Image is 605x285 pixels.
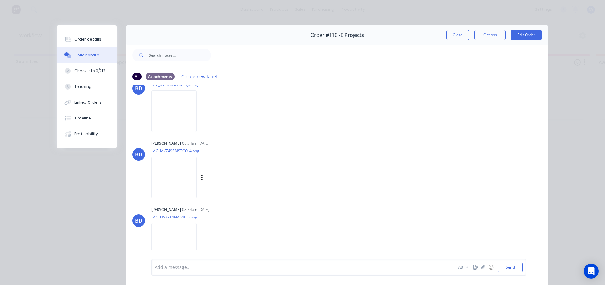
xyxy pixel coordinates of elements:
button: Timeline [57,110,117,126]
div: All [132,73,142,80]
div: [PERSON_NAME] [151,207,181,212]
span: E Projects [340,32,364,38]
button: Aa [457,264,464,271]
button: Order details [57,32,117,47]
button: Options [474,30,506,40]
button: ☺ [487,264,495,271]
button: Collaborate [57,47,117,63]
div: 08:54am [DATE] [182,141,209,146]
div: Linked Orders [74,100,101,105]
div: Checklists 0/212 [74,68,105,74]
button: Edit Order [511,30,542,40]
p: IMG_MVZ49SMSTCO_4.png [151,148,267,154]
div: Collaborate [74,52,99,58]
p: IMG_US32T4RM64L_5.png [151,214,203,220]
button: Linked Orders [57,95,117,110]
button: Tracking [57,79,117,95]
button: Close [446,30,469,40]
div: BD [135,84,142,92]
button: Checklists 0/212 [57,63,117,79]
div: Timeline [74,115,91,121]
div: Tracking [74,84,92,90]
div: [PERSON_NAME] [151,141,181,146]
button: Create new label [178,72,221,81]
div: BD [135,151,142,158]
button: @ [464,264,472,271]
button: Send [498,263,523,272]
div: Order details [74,37,101,42]
div: BD [135,217,142,224]
input: Search notes... [149,49,211,61]
div: Attachments [146,73,175,80]
div: 08:54am [DATE] [182,207,209,212]
div: Profitability [74,131,98,137]
div: Open Intercom Messenger [584,264,599,279]
span: Order #110 - [310,32,340,38]
button: Profitability [57,126,117,142]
